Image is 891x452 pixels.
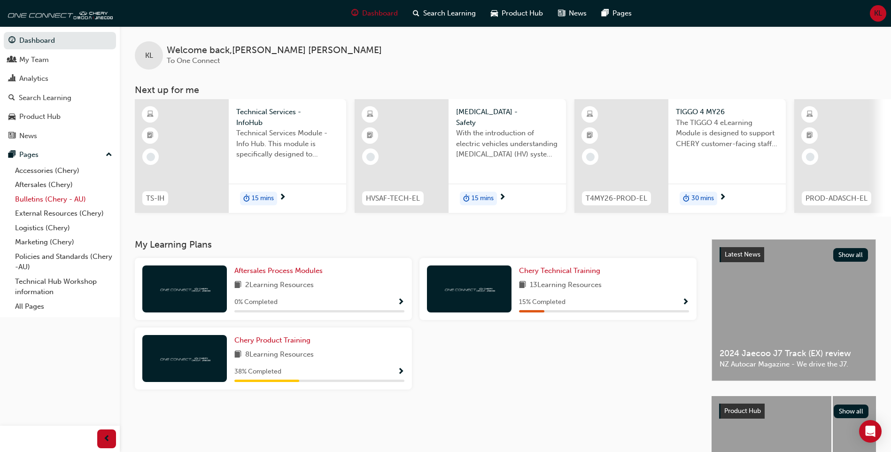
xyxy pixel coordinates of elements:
a: External Resources (Chery) [11,206,116,221]
a: Analytics [4,70,116,87]
span: 30 mins [691,193,714,204]
span: pages-icon [602,8,609,19]
div: My Team [19,55,49,65]
span: booktick-icon [147,130,154,142]
span: up-icon [106,149,112,161]
button: Show Progress [397,296,404,308]
span: Product Hub [724,407,761,415]
span: Chery Technical Training [519,266,600,275]
button: DashboardMy TeamAnalyticsSearch LearningProduct HubNews [4,30,116,146]
a: car-iconProduct Hub [483,4,550,23]
div: Analytics [19,73,48,84]
span: book-icon [234,280,241,291]
span: learningResourceType_ELEARNING-icon [367,109,373,121]
span: next-icon [719,194,726,202]
a: Product Hub [4,108,116,125]
a: HVSAF-TECH-EL[MEDICAL_DATA] - SafetyWith the introduction of electric vehicles understanding [MED... [355,99,566,213]
a: guage-iconDashboard [344,4,405,23]
span: learningRecordVerb_NONE-icon [147,153,155,161]
span: learningRecordVerb_NONE-icon [586,153,595,161]
a: Policies and Standards (Chery -AU) [11,249,116,274]
span: car-icon [8,113,15,121]
a: Accessories (Chery) [11,164,116,178]
span: 15 mins [472,193,494,204]
a: Aftersales Process Modules [234,265,326,276]
div: Pages [19,149,39,160]
span: duration-icon [683,193,690,205]
span: Show Progress [397,368,404,376]
span: Welcome back , [PERSON_NAME] [PERSON_NAME] [167,45,382,56]
span: HVSAF-TECH-EL [366,193,420,204]
span: 38 % Completed [234,366,281,377]
span: learningRecordVerb_NONE-icon [366,153,375,161]
button: Show all [834,405,869,418]
span: car-icon [491,8,498,19]
span: learningResourceType_ELEARNING-icon [147,109,154,121]
span: chart-icon [8,75,15,83]
span: people-icon [8,56,15,64]
span: Chery Product Training [234,336,310,344]
a: pages-iconPages [594,4,639,23]
span: TIGGO 4 MY26 [676,107,778,117]
span: Product Hub [502,8,543,19]
span: Technical Services Module - Info Hub. This module is specifically designed to address the require... [236,128,339,160]
span: News [569,8,587,19]
span: 15 mins [252,193,274,204]
span: 2 Learning Resources [245,280,314,291]
a: Logistics (Chery) [11,221,116,235]
span: search-icon [413,8,419,19]
div: Search Learning [19,93,71,103]
span: Dashboard [362,8,398,19]
button: Pages [4,146,116,164]
span: The TIGGO 4 eLearning Module is designed to support CHERY customer-facing staff with the product ... [676,117,778,149]
span: NZ Autocar Magazine - We drive the J7. [720,359,868,370]
span: 8 Learning Resources [245,349,314,361]
a: My Team [4,51,116,69]
div: News [19,131,37,141]
span: booktick-icon [806,130,813,142]
span: KL [874,8,882,19]
span: guage-icon [351,8,358,19]
span: PROD-ADASCH-EL [806,193,868,204]
span: news-icon [8,132,15,140]
span: duration-icon [463,193,470,205]
span: learningResourceType_ELEARNING-icon [806,109,813,121]
a: Latest NewsShow all [720,247,868,262]
span: Show Progress [682,298,689,307]
img: oneconnect [5,4,113,23]
span: learningResourceType_ELEARNING-icon [587,109,593,121]
button: Show all [833,248,868,262]
span: book-icon [234,349,241,361]
span: pages-icon [8,151,15,159]
span: search-icon [8,94,15,102]
a: Chery Technical Training [519,265,604,276]
a: T4MY26-PROD-ELTIGGO 4 MY26The TIGGO 4 eLearning Module is designed to support CHERY customer-faci... [574,99,786,213]
button: Show Progress [682,296,689,308]
a: All Pages [11,299,116,314]
a: Marketing (Chery) [11,235,116,249]
span: With the introduction of electric vehicles understanding [MEDICAL_DATA] (HV) systems is critical ... [456,128,558,160]
button: Show Progress [397,366,404,378]
span: booktick-icon [367,130,373,142]
img: oneconnect [159,284,210,293]
span: 15 % Completed [519,297,566,308]
span: 2024 Jaecoo J7 Track (EX) review [720,348,868,359]
div: Open Intercom Messenger [859,420,882,443]
a: Chery Product Training [234,335,314,346]
a: Technical Hub Workshop information [11,274,116,299]
a: news-iconNews [550,4,594,23]
span: [MEDICAL_DATA] - Safety [456,107,558,128]
span: learningRecordVerb_NONE-icon [806,153,814,161]
img: oneconnect [159,354,210,363]
span: KL [145,50,153,61]
span: Technical Services - InfoHub [236,107,339,128]
img: oneconnect [443,284,495,293]
span: next-icon [499,194,506,202]
span: duration-icon [243,193,250,205]
a: Latest NewsShow all2024 Jaecoo J7 Track (EX) reviewNZ Autocar Magazine - We drive the J7. [712,239,876,381]
a: Dashboard [4,32,116,49]
button: KL [870,5,886,22]
span: Search Learning [423,8,476,19]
